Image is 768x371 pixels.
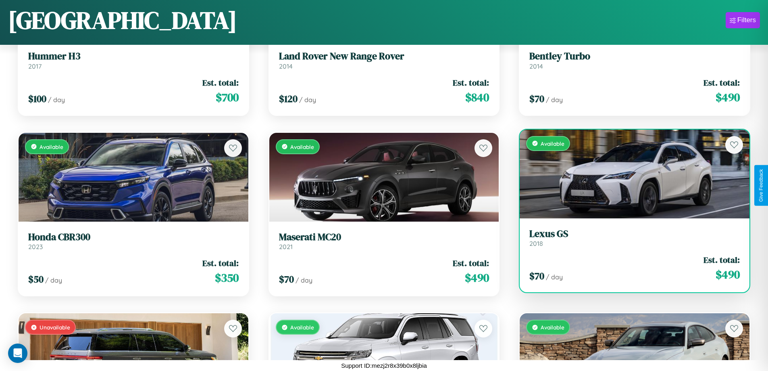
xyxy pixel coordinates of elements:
a: Land Rover New Range Rover2014 [279,50,489,70]
span: Unavailable [40,324,70,331]
h3: Lexus GS [529,228,740,240]
span: Est. total: [202,77,239,88]
span: $ 490 [716,266,740,283]
p: Support ID: mezj2r8x39b0x8ljbia [341,360,427,371]
h3: Honda CBR300 [28,231,239,243]
span: $ 70 [529,92,544,105]
a: Maserati MC202021 [279,231,489,251]
button: Filters [726,12,760,28]
h1: [GEOGRAPHIC_DATA] [8,4,237,37]
h3: Hummer H3 [28,50,239,62]
div: Open Intercom Messenger [8,344,27,363]
span: Est. total: [453,257,489,269]
a: Lexus GS2018 [529,228,740,248]
span: 2014 [279,62,293,70]
span: $ 350 [215,270,239,286]
a: Bentley Turbo2014 [529,50,740,70]
span: Est. total: [703,254,740,266]
span: Available [40,143,63,150]
span: Available [541,324,564,331]
span: Available [290,143,314,150]
span: 2017 [28,62,42,70]
span: $ 700 [216,89,239,105]
span: / day [296,276,312,284]
span: 2023 [28,243,43,251]
div: Filters [737,16,756,24]
span: $ 50 [28,272,44,286]
span: 2021 [279,243,293,251]
a: Hummer H32017 [28,50,239,70]
span: / day [45,276,62,284]
span: 2014 [529,62,543,70]
span: / day [546,273,563,281]
h3: Bentley Turbo [529,50,740,62]
span: $ 70 [529,269,544,283]
span: Est. total: [453,77,489,88]
span: $ 840 [465,89,489,105]
span: Est. total: [703,77,740,88]
span: 2018 [529,239,543,247]
h3: Maserati MC20 [279,231,489,243]
span: $ 490 [465,270,489,286]
span: $ 70 [279,272,294,286]
h3: Land Rover New Range Rover [279,50,489,62]
div: Give Feedback [758,169,764,202]
span: $ 490 [716,89,740,105]
span: Est. total: [202,257,239,269]
span: Available [290,324,314,331]
a: Honda CBR3002023 [28,231,239,251]
span: Available [541,140,564,147]
span: / day [546,96,563,104]
span: $ 120 [279,92,298,105]
span: / day [48,96,65,104]
span: $ 100 [28,92,46,105]
span: / day [299,96,316,104]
